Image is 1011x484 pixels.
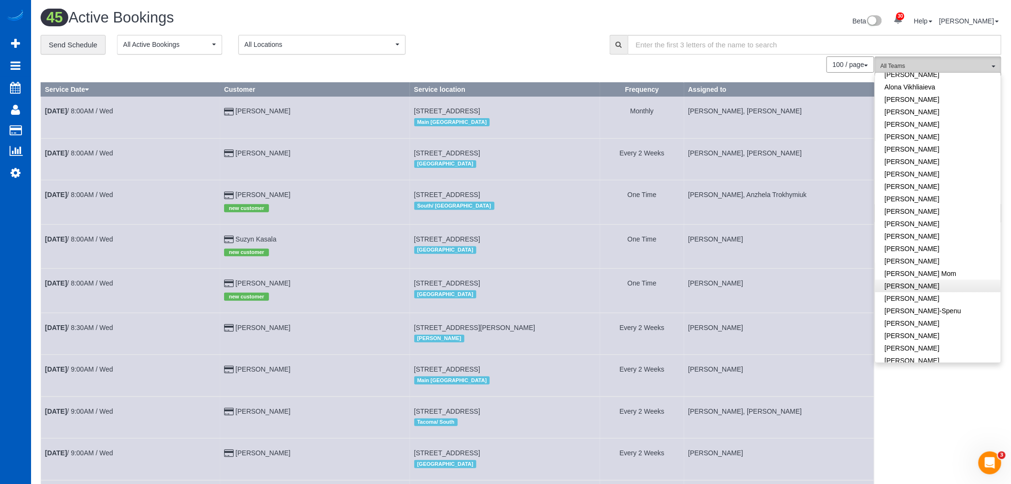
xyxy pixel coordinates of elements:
[414,324,536,331] span: [STREET_ADDRESS][PERSON_NAME]
[238,35,406,55] ol: All Locations
[45,149,67,157] b: [DATE]
[236,107,290,115] a: [PERSON_NAME]
[414,149,480,157] span: [STREET_ADDRESS]
[684,269,874,313] td: Assigned to
[220,97,410,138] td: Customer
[41,396,220,438] td: Schedule date
[414,191,480,198] span: [STREET_ADDRESS]
[224,109,234,115] i: Credit Card Payment
[875,118,1001,131] a: [PERSON_NAME]
[684,313,874,354] td: Assigned to
[414,365,480,373] span: [STREET_ADDRESS]
[875,292,1001,305] a: [PERSON_NAME]
[684,224,874,268] td: Assigned to
[414,460,477,468] span: [GEOGRAPHIC_DATA]
[414,118,490,126] span: Main [GEOGRAPHIC_DATA]
[414,246,477,254] span: [GEOGRAPHIC_DATA]
[914,17,933,25] a: Help
[224,204,269,212] span: new customer
[45,324,113,331] a: [DATE]/ 8:30AM / Wed
[875,106,1001,118] a: [PERSON_NAME]
[414,199,596,212] div: Location
[875,305,1001,317] a: [PERSON_NAME]-Spenu
[410,180,600,224] td: Service location
[875,205,1001,218] a: [PERSON_NAME]
[827,56,874,73] button: 100 / page
[45,449,67,457] b: [DATE]
[236,191,290,198] a: [PERSON_NAME]
[414,279,480,287] span: [STREET_ADDRESS]
[410,97,600,138] td: Service location
[414,374,596,386] div: Location
[224,192,234,199] i: Credit Card Payment
[41,35,106,55] a: Send Schedule
[41,9,68,26] span: 45
[45,324,67,331] b: [DATE]
[414,458,596,470] div: Location
[45,365,113,373] a: [DATE]/ 9:00AM / Wed
[875,330,1001,342] a: [PERSON_NAME]
[41,224,220,268] td: Schedule date
[684,83,874,97] th: Assigned to
[414,235,480,243] span: [STREET_ADDRESS]
[410,355,600,396] td: Service location
[45,235,67,243] b: [DATE]
[896,12,904,20] span: 30
[875,342,1001,354] a: [PERSON_NAME]
[875,242,1001,255] a: [PERSON_NAME]
[224,249,269,256] span: new customer
[224,293,269,300] span: new customer
[600,439,684,480] td: Frequency
[41,313,220,354] td: Schedule date
[414,160,477,168] span: [GEOGRAPHIC_DATA]
[220,355,410,396] td: Customer
[236,149,290,157] a: [PERSON_NAME]
[410,269,600,313] td: Service location
[414,290,477,298] span: [GEOGRAPHIC_DATA]
[600,224,684,268] td: Frequency
[410,396,600,438] td: Service location
[628,35,1001,55] input: Enter the first 3 letters of the name to search
[875,155,1001,168] a: [PERSON_NAME]
[414,244,596,256] div: Location
[600,180,684,224] td: Frequency
[414,158,596,170] div: Location
[875,56,1001,76] button: All Teams
[410,83,600,97] th: Service location
[45,279,113,287] a: [DATE]/ 8:00AM / Wed
[875,280,1001,292] a: [PERSON_NAME]
[45,191,113,198] a: [DATE]/ 8:00AM / Wed
[414,202,495,209] span: South/ [GEOGRAPHIC_DATA]
[220,83,410,97] th: Customer
[414,288,596,300] div: Location
[245,40,393,49] span: All Locations
[224,408,234,415] i: Credit Card Payment
[875,354,1001,367] a: [PERSON_NAME]
[684,97,874,138] td: Assigned to
[414,418,458,426] span: Tacoma/ South
[684,439,874,480] td: Assigned to
[875,168,1001,180] a: [PERSON_NAME]
[236,449,290,457] a: [PERSON_NAME]
[41,97,220,138] td: Schedule date
[875,193,1001,205] a: [PERSON_NAME]
[875,81,1001,93] a: Alona Vikhliaieva
[123,40,210,49] span: All Active Bookings
[236,365,290,373] a: [PERSON_NAME]
[41,83,220,97] th: Service Date
[220,180,410,224] td: Customer
[236,407,290,415] a: [PERSON_NAME]
[45,407,67,415] b: [DATE]
[875,56,1001,71] ol: All Teams
[41,269,220,313] td: Schedule date
[41,138,220,180] td: Schedule date
[41,439,220,480] td: Schedule date
[875,317,1001,330] a: [PERSON_NAME]
[45,149,113,157] a: [DATE]/ 8:00AM / Wed
[939,17,999,25] a: [PERSON_NAME]
[45,235,113,243] a: [DATE]/ 8:00AM / Wed
[45,407,113,415] a: [DATE]/ 9:00AM / Wed
[220,224,410,268] td: Customer
[414,449,480,457] span: [STREET_ADDRESS]
[684,180,874,224] td: Assigned to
